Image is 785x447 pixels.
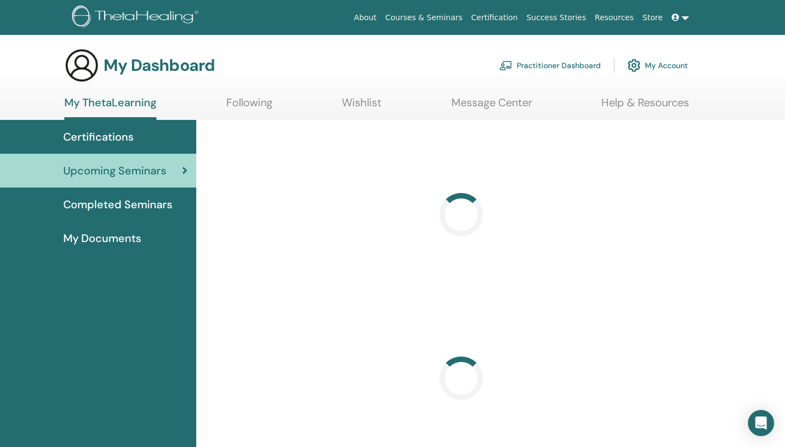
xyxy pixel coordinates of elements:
span: My Documents [63,230,141,246]
a: Practitioner Dashboard [499,53,601,77]
a: My ThetaLearning [64,96,156,120]
a: About [349,8,381,28]
span: Certifications [63,129,134,145]
a: Certification [467,8,522,28]
a: Following [226,96,273,117]
div: Open Intercom Messenger [748,410,774,436]
a: My Account [627,53,688,77]
img: logo.png [72,5,202,30]
a: Help & Resources [601,96,689,117]
img: chalkboard-teacher.svg [499,61,512,70]
a: Message Center [451,96,532,117]
a: Store [638,8,667,28]
img: cog.svg [627,56,641,75]
a: Courses & Seminars [381,8,467,28]
img: generic-user-icon.jpg [64,48,99,83]
span: Upcoming Seminars [63,162,166,179]
a: Success Stories [522,8,590,28]
a: Resources [590,8,638,28]
a: Wishlist [342,96,382,117]
span: Completed Seminars [63,196,172,213]
h3: My Dashboard [104,56,215,75]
